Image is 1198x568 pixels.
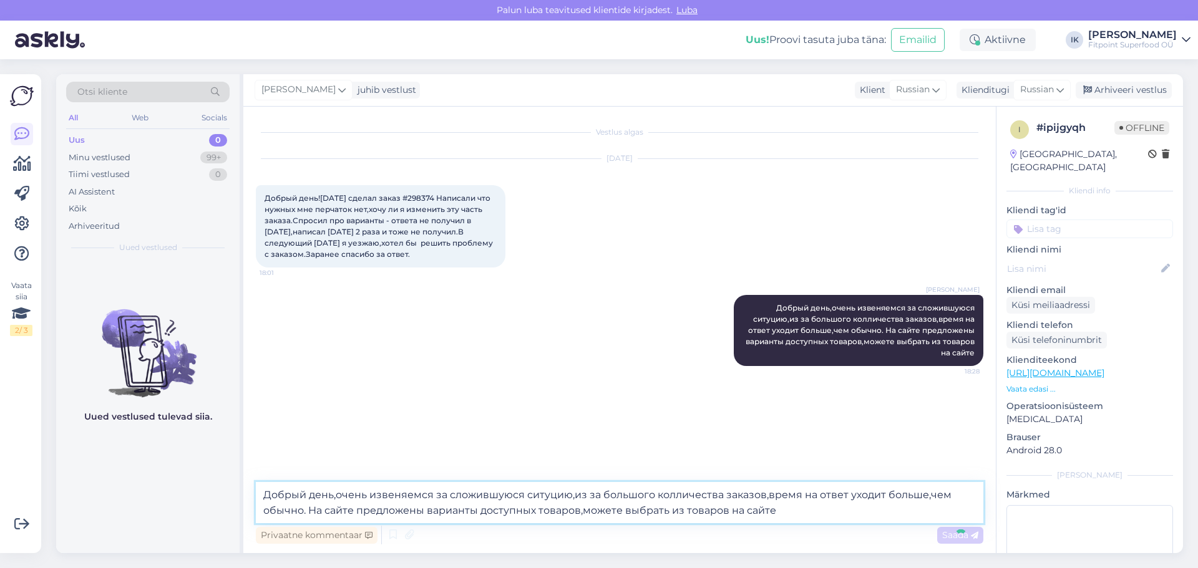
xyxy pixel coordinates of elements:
div: Minu vestlused [69,152,130,164]
div: Arhiveeri vestlus [1076,82,1172,99]
div: Vaata siia [10,280,32,336]
p: [MEDICAL_DATA] [1006,413,1173,426]
span: Offline [1114,121,1169,135]
p: Kliendi telefon [1006,319,1173,332]
span: Добрый день,очень извеняемся за сложившуюся ситуцию,из за большого колличества заказов,время на о... [746,303,976,357]
button: Emailid [891,28,945,52]
b: Uus! [746,34,769,46]
div: 0 [209,134,227,147]
input: Lisa tag [1006,219,1173,238]
div: Küsi telefoninumbrit [1006,332,1107,349]
div: Kõik [69,203,87,215]
div: Tiimi vestlused [69,168,130,181]
span: Uued vestlused [119,242,177,253]
div: AI Assistent [69,186,115,198]
div: juhib vestlust [353,84,416,97]
a: [URL][DOMAIN_NAME] [1006,367,1104,378]
div: [PERSON_NAME] [1088,30,1177,40]
p: Android 28.0 [1006,444,1173,457]
div: # ipijgyqh [1036,120,1114,135]
span: Otsi kliente [77,85,127,99]
div: [DATE] [256,153,983,164]
div: Vestlus algas [256,127,983,138]
span: 18:01 [260,268,306,277]
img: No chats [56,287,240,399]
div: Arhiveeritud [69,220,120,233]
div: [PERSON_NAME] [1006,469,1173,481]
p: Märkmed [1006,488,1173,501]
p: Uued vestlused tulevad siia. [84,410,212,423]
div: [GEOGRAPHIC_DATA], [GEOGRAPHIC_DATA] [1010,148,1148,174]
span: i [1018,125,1021,134]
span: Russian [1020,83,1054,97]
p: Kliendi tag'id [1006,204,1173,217]
p: Klienditeekond [1006,354,1173,367]
span: [PERSON_NAME] [261,83,336,97]
div: Fitpoint Superfood OÜ [1088,40,1177,50]
span: Russian [896,83,930,97]
div: Web [129,110,151,126]
div: 2 / 3 [10,325,32,336]
div: Aktiivne [960,29,1036,51]
span: [PERSON_NAME] [926,285,980,294]
a: [PERSON_NAME]Fitpoint Superfood OÜ [1088,30,1191,50]
div: Klienditugi [957,84,1010,97]
div: 99+ [200,152,227,164]
p: Kliendi nimi [1006,243,1173,256]
span: Luba [673,4,701,16]
p: Operatsioonisüsteem [1006,400,1173,413]
div: IK [1066,31,1083,49]
div: Klient [855,84,885,97]
div: Socials [199,110,230,126]
input: Lisa nimi [1007,262,1159,276]
div: Uus [69,134,85,147]
img: Askly Logo [10,84,34,108]
div: 0 [209,168,227,181]
div: All [66,110,80,126]
div: Küsi meiliaadressi [1006,297,1095,314]
span: 18:28 [933,367,980,376]
div: Kliendi info [1006,185,1173,196]
span: Добрый день![DATE] сделал заказ #298374 Написали что нужных мне перчаток нет,хочу ли я изменить э... [265,193,495,259]
p: Vaata edasi ... [1006,383,1173,395]
p: Brauser [1006,431,1173,444]
div: Proovi tasuta juba täna: [746,32,886,47]
p: Kliendi email [1006,284,1173,297]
